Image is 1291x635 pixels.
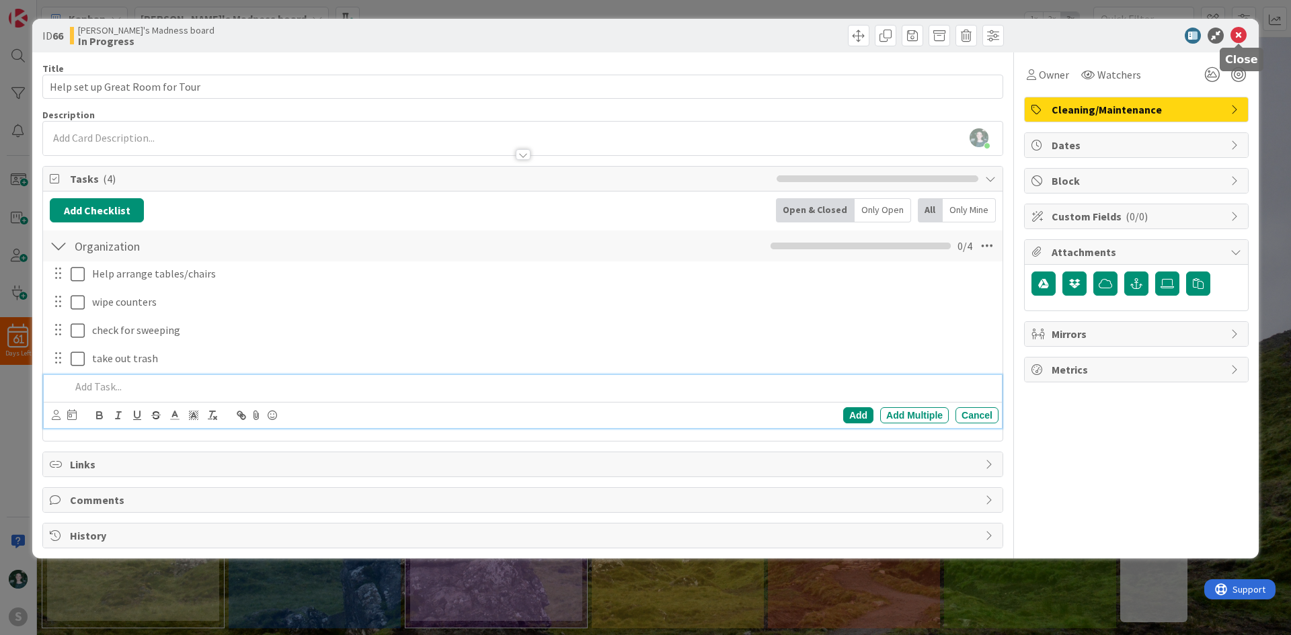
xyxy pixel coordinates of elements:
[92,323,993,338] p: check for sweeping
[1097,67,1141,83] span: Watchers
[78,36,214,46] b: In Progress
[70,171,770,187] span: Tasks
[70,527,978,544] span: History
[42,75,1003,99] input: type card name here...
[28,2,61,18] span: Support
[1039,67,1069,83] span: Owner
[70,234,373,258] input: Add Checklist...
[70,492,978,508] span: Comments
[42,109,95,121] span: Description
[78,25,214,36] span: [PERSON_NAME]'s Madness board
[1052,244,1224,260] span: Attachments
[1052,137,1224,153] span: Dates
[92,351,993,366] p: take out trash
[776,198,855,222] div: Open & Closed
[52,29,63,42] b: 66
[42,62,64,75] label: Title
[70,456,978,472] span: Links
[1052,173,1224,189] span: Block
[970,128,988,147] img: CcP7TwqliYA12U06j4Mrgd9GqWyTyb3s.jpg
[50,198,144,222] button: Add Checklist
[943,198,996,222] div: Only Mine
[957,238,972,254] span: 0 / 4
[103,172,116,185] span: ( 4 )
[855,198,911,222] div: Only Open
[1052,362,1224,378] span: Metrics
[955,407,999,423] div: Cancel
[42,28,63,44] span: ID
[843,407,873,423] div: Add
[1052,208,1224,224] span: Custom Fields
[92,266,993,282] p: Help arrange tables/chairs
[1052,326,1224,342] span: Mirrors
[1052,101,1224,118] span: Cleaning/Maintenance
[1225,53,1258,66] h5: Close
[1126,210,1148,223] span: ( 0/0 )
[918,198,943,222] div: All
[92,294,993,310] p: wipe counters
[880,407,949,423] div: Add Multiple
